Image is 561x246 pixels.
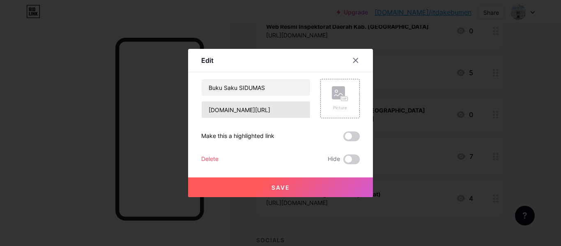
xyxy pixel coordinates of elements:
[332,105,348,111] div: Picture
[202,101,310,118] input: URL
[188,177,373,197] button: Save
[201,55,214,65] div: Edit
[201,154,218,164] div: Delete
[328,154,340,164] span: Hide
[202,79,310,96] input: Title
[201,131,274,141] div: Make this a highlighted link
[271,184,290,191] span: Save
